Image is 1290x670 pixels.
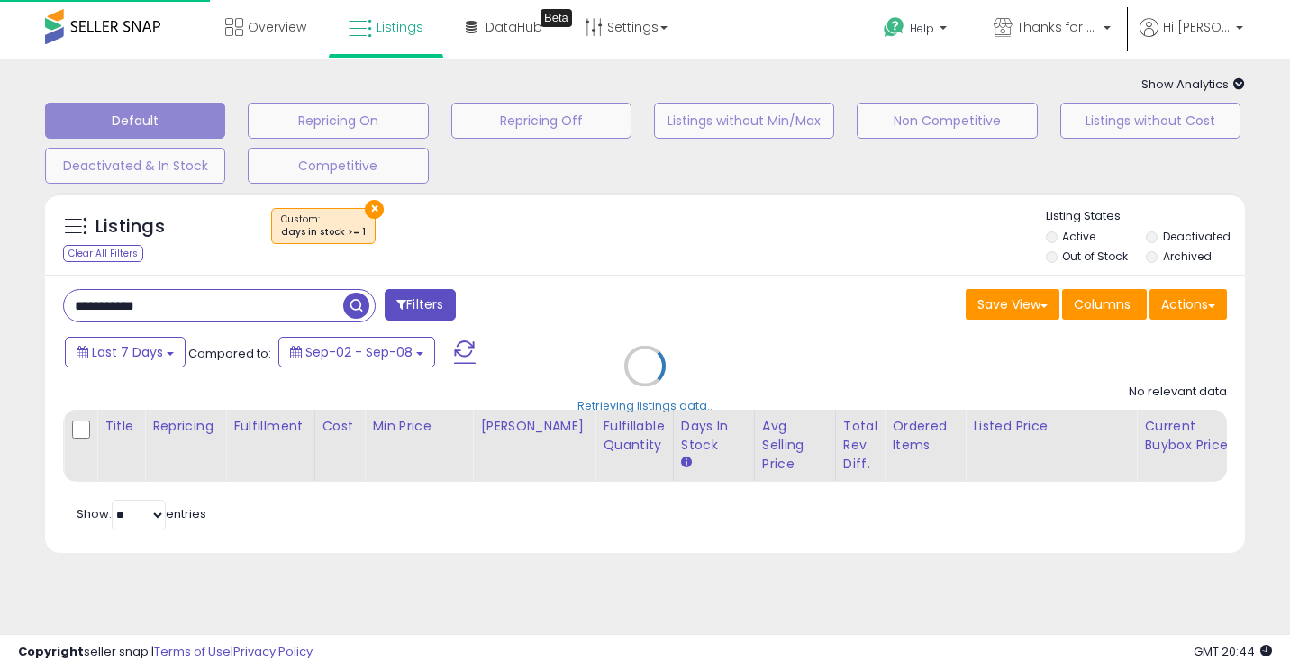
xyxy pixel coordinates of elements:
span: Thanks for choosing Us [1017,18,1098,36]
span: 2025-09-16 20:44 GMT [1194,643,1272,660]
a: Privacy Policy [233,643,313,660]
i: Get Help [883,16,905,39]
button: Default [45,103,225,139]
span: Hi [PERSON_NAME] [1163,18,1231,36]
strong: Copyright [18,643,84,660]
button: Non Competitive [857,103,1037,139]
span: Overview [248,18,306,36]
button: Listings without Min/Max [654,103,834,139]
a: Help [869,3,965,59]
button: Competitive [248,148,428,184]
span: Show Analytics [1141,76,1245,93]
div: Retrieving listings data.. [577,397,713,413]
span: Listings [377,18,423,36]
a: Terms of Use [154,643,231,660]
button: Listings without Cost [1060,103,1240,139]
button: Repricing On [248,103,428,139]
a: Hi [PERSON_NAME] [1140,18,1243,59]
button: Deactivated & In Stock [45,148,225,184]
span: DataHub [486,18,542,36]
span: Help [910,21,934,36]
button: Repricing Off [451,103,631,139]
div: seller snap | | [18,644,313,661]
div: Tooltip anchor [541,9,572,27]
